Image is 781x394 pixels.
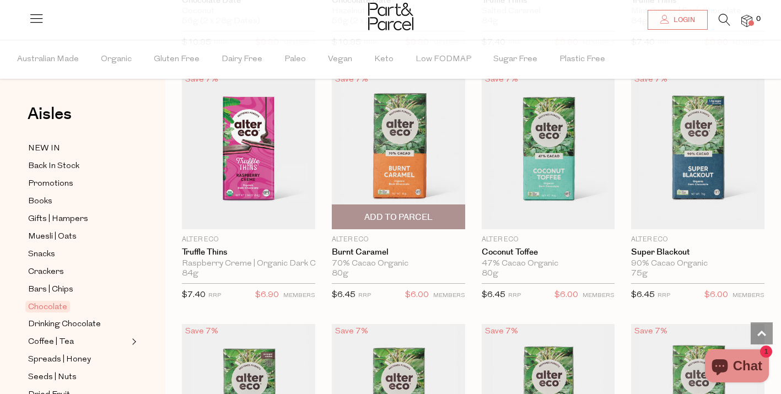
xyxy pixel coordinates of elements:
[482,269,498,279] span: 80g
[182,291,206,299] span: $7.40
[28,247,128,261] a: Snacks
[332,72,465,229] img: Burnt Caramel
[28,195,52,208] span: Books
[182,72,315,229] img: Truffle Thins
[28,230,128,244] a: Muesli | Oats
[28,335,128,349] a: Coffee | Tea
[493,40,537,79] span: Sugar Free
[631,72,764,229] img: Super Blackout
[182,269,198,279] span: 84g
[28,142,60,155] span: NEW IN
[482,247,615,257] a: Coconut Toffee
[28,160,79,173] span: Back In Stock
[28,142,128,155] a: NEW IN
[28,195,128,208] a: Books
[482,235,615,245] p: Alter Eco
[482,291,505,299] span: $6.45
[328,40,352,79] span: Vegan
[28,353,91,366] span: Spreads | Honey
[702,349,772,385] inbox-online-store-chat: Shopify online store chat
[631,247,764,257] a: Super Blackout
[358,293,371,299] small: RRP
[28,213,88,226] span: Gifts | Hampers
[208,293,221,299] small: RRP
[482,72,521,87] div: Save 7%
[28,283,73,296] span: Bars | Chips
[658,293,670,299] small: RRP
[28,300,128,314] a: Chocolate
[283,293,315,299] small: MEMBERS
[648,10,708,30] a: Login
[631,269,648,279] span: 75g
[182,259,315,269] div: Raspberry Creme | Organic Dark Chocolate
[374,40,394,79] span: Keto
[364,212,433,223] span: Add To Parcel
[631,72,671,87] div: Save 7%
[284,40,306,79] span: Paleo
[583,293,615,299] small: MEMBERS
[631,259,764,269] div: 90% Cacao Organic
[25,301,70,312] span: Chocolate
[28,177,128,191] a: Promotions
[28,212,128,226] a: Gifts | Hampers
[182,72,222,87] div: Save 7%
[28,283,128,296] a: Bars | Chips
[482,259,615,269] div: 47% Cacao Organic
[28,317,128,331] a: Drinking Chocolate
[405,288,429,303] span: $6.00
[368,3,413,30] img: Part&Parcel
[482,324,521,339] div: Save 7%
[741,15,752,26] a: 0
[182,247,315,257] a: Truffle Thins
[28,177,73,191] span: Promotions
[704,288,728,303] span: $6.00
[559,40,605,79] span: Plastic Free
[182,324,222,339] div: Save 7%
[332,291,356,299] span: $6.45
[28,265,128,279] a: Crackers
[28,370,128,384] a: Seeds | Nuts
[631,324,671,339] div: Save 7%
[129,335,137,348] button: Expand/Collapse Coffee | Tea
[753,14,763,24] span: 0
[332,72,371,87] div: Save 7%
[671,15,695,25] span: Login
[28,336,74,349] span: Coffee | Tea
[554,288,578,303] span: $6.00
[433,293,465,299] small: MEMBERS
[101,40,132,79] span: Organic
[332,269,348,279] span: 80g
[482,72,615,229] img: Coconut Toffee
[255,288,279,303] span: $6.90
[416,40,471,79] span: Low FODMAP
[28,353,128,366] a: Spreads | Honey
[332,204,465,229] button: Add To Parcel
[508,293,521,299] small: RRP
[28,266,64,279] span: Crackers
[332,259,465,269] div: 70% Cacao Organic
[28,230,77,244] span: Muesli | Oats
[332,324,371,339] div: Save 7%
[182,235,315,245] p: Alter Eco
[28,318,101,331] span: Drinking Chocolate
[631,235,764,245] p: Alter Eco
[28,159,128,173] a: Back In Stock
[631,291,655,299] span: $6.45
[222,40,262,79] span: Dairy Free
[154,40,200,79] span: Gluten Free
[732,293,764,299] small: MEMBERS
[28,102,72,126] span: Aisles
[17,40,79,79] span: Australian Made
[28,371,77,384] span: Seeds | Nuts
[28,106,72,133] a: Aisles
[332,247,465,257] a: Burnt Caramel
[28,248,55,261] span: Snacks
[332,235,465,245] p: Alter Eco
